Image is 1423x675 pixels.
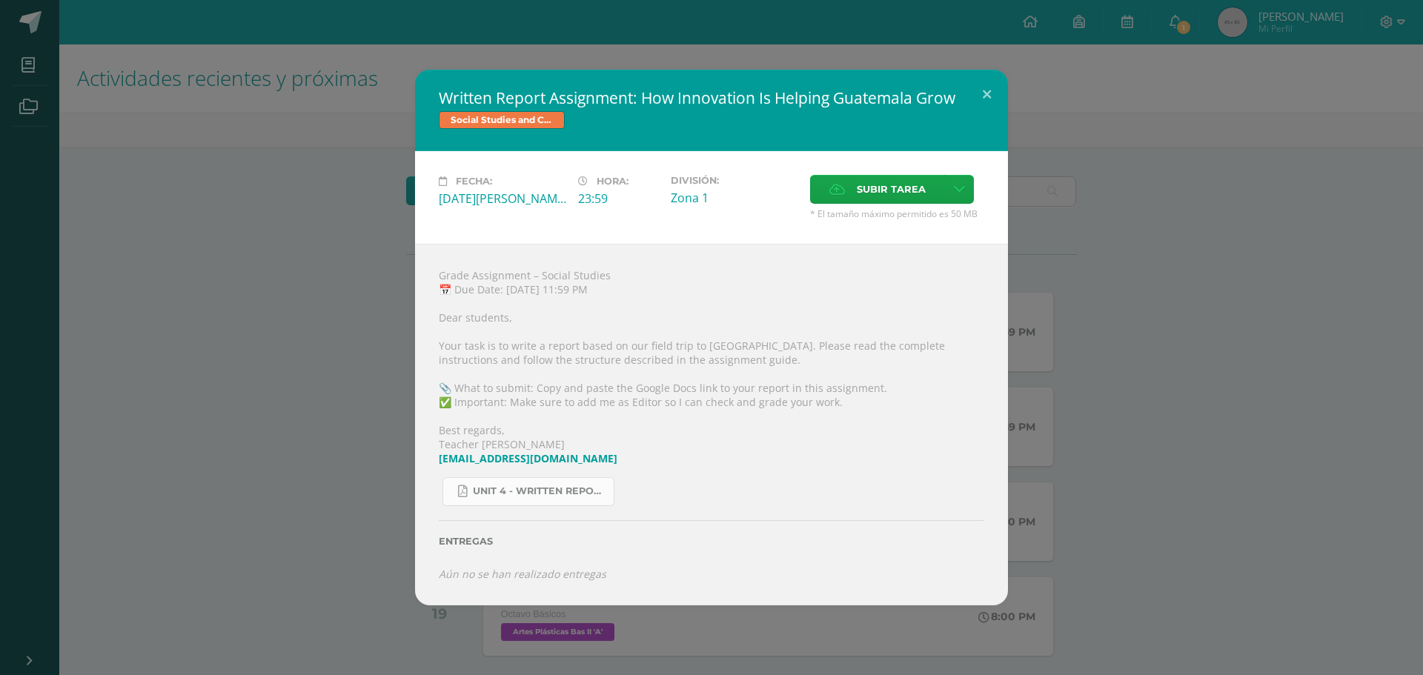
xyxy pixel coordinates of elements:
button: Close (Esc) [966,70,1008,120]
span: Fecha: [456,176,492,187]
div: Grade Assignment – Social Studies 📅 Due Date: [DATE] 11:59 PM Dear students, Your task is to writ... [415,244,1008,605]
div: Zona 1 [671,190,798,206]
span: Social Studies and Civics II [439,111,565,129]
span: Hora: [597,176,628,187]
h2: Written Report Assignment: How Innovation Is Helping Guatemala Grow [439,87,984,108]
i: Aún no se han realizado entregas [439,567,606,581]
span: * El tamaño máximo permitido es 50 MB [810,207,984,220]
span: Unit 4 - Written Report Assignment_ How Innovation Is Helping [GEOGRAPHIC_DATA] Grow.pdf [473,485,606,497]
a: [EMAIL_ADDRESS][DOMAIN_NAME] [439,451,617,465]
div: [DATE][PERSON_NAME] [439,190,566,207]
span: Subir tarea [857,176,926,203]
div: 23:59 [578,190,659,207]
label: División: [671,175,798,186]
label: Entregas [439,536,984,547]
a: Unit 4 - Written Report Assignment_ How Innovation Is Helping [GEOGRAPHIC_DATA] Grow.pdf [442,477,614,506]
